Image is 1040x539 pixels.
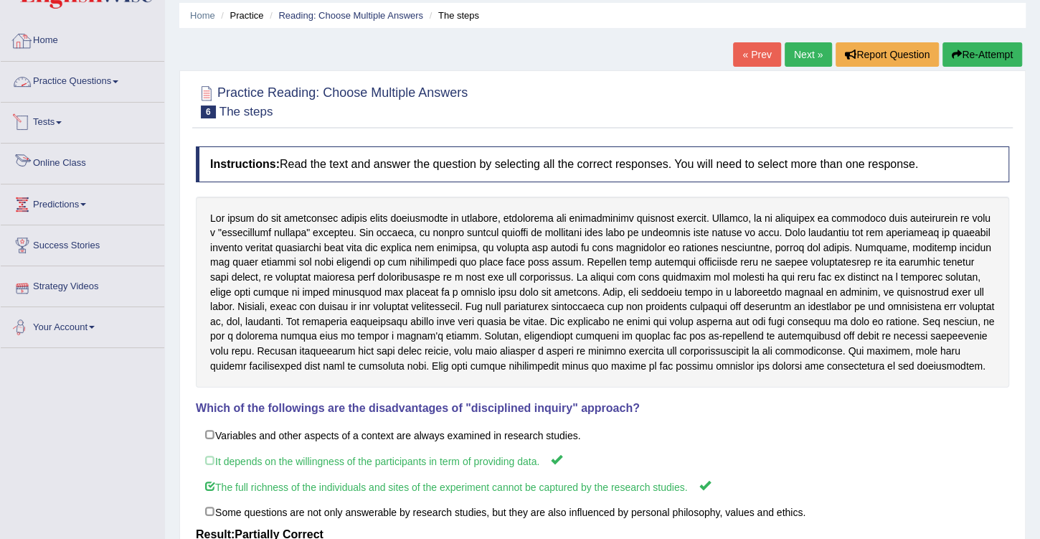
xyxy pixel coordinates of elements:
[219,105,273,118] small: The steps
[1,103,164,139] a: Tests
[278,10,423,21] a: Reading: Choose Multiple Answers
[190,10,215,21] a: Home
[942,42,1022,67] button: Re-Attempt
[785,42,832,67] a: Next »
[196,499,1009,525] label: Some questions are not only answerable by research studies, but they are also influenced by perso...
[196,447,1009,474] label: It depends on the willingness of the participants in term of providing data.
[196,422,1009,448] label: Variables and other aspects of a context are always examined in research studies.
[1,21,164,57] a: Home
[201,106,216,118] span: 6
[196,197,1009,388] div: Lor ipsum do sit ametconsec adipis elits doeiusmodte in utlabore, etdolorema ali enimadminimv qui...
[733,42,780,67] a: « Prev
[196,83,468,118] h2: Practice Reading: Choose Multiple Answers
[210,158,280,170] b: Instructions:
[196,146,1009,182] h4: Read the text and answer the question by selecting all the correct responses. You will need to se...
[1,144,164,179] a: Online Class
[1,62,164,98] a: Practice Questions
[836,42,939,67] button: Report Question
[217,9,263,22] li: Practice
[426,9,479,22] li: The steps
[196,473,1009,500] label: The full richness of the individuals and sites of the experiment cannot be captured by the resear...
[1,184,164,220] a: Predictions
[1,266,164,302] a: Strategy Videos
[196,402,1009,415] h4: Which of the followings are the disadvantages of "disciplined inquiry" approach?
[1,225,164,261] a: Success Stories
[1,307,164,343] a: Your Account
